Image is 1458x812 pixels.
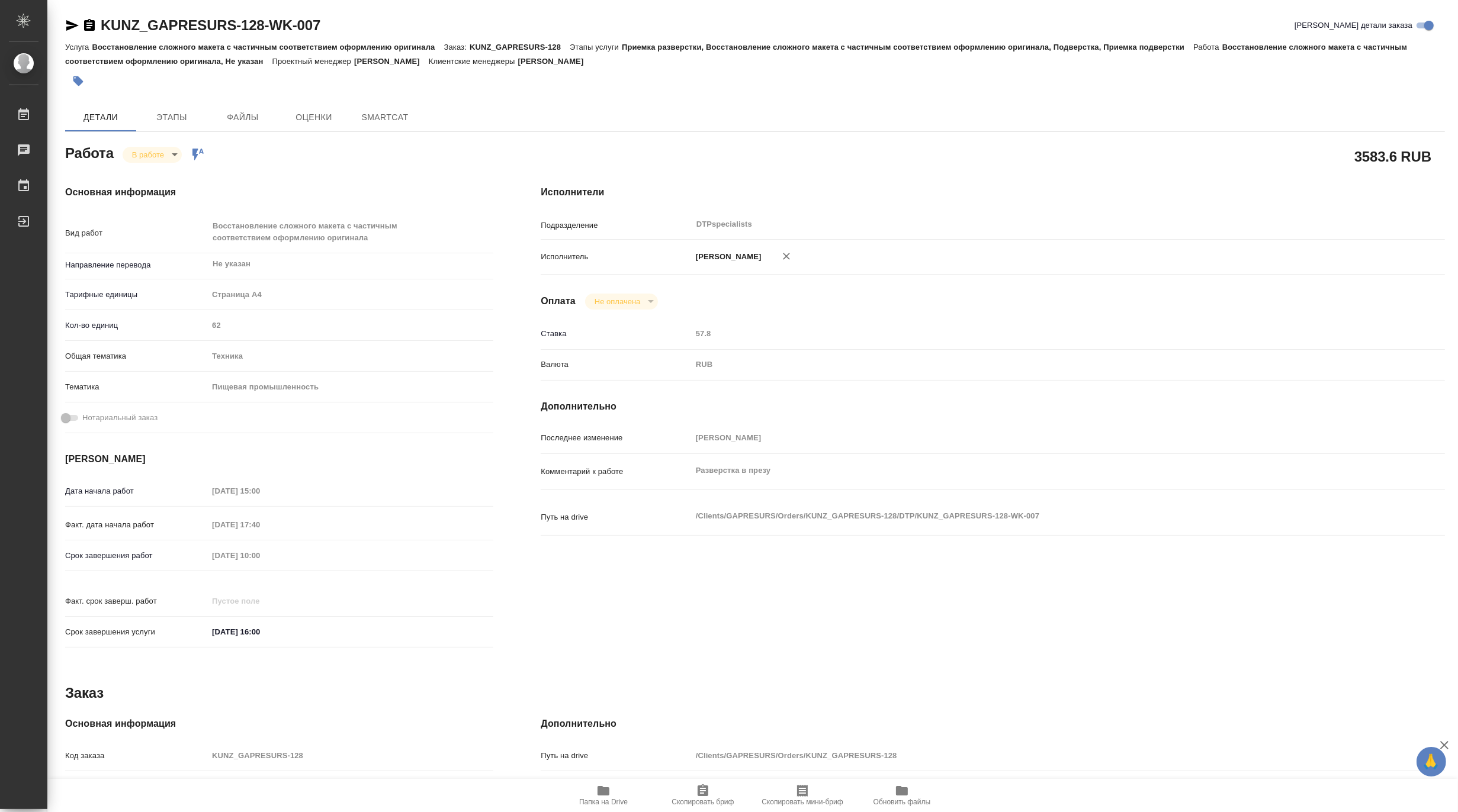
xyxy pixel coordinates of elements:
[585,294,658,310] div: В работе
[208,482,311,500] input: Пустое поле
[101,17,320,33] a: KUNZ_GAPRESURS-128-WK-007
[208,516,311,533] input: Пустое поле
[65,684,104,703] h2: Заказ
[208,317,493,334] input: Пустое поле
[82,18,97,33] button: Скопировать ссылку
[541,511,691,523] p: Путь на drive
[444,43,470,51] p: Заказ:
[541,220,691,231] p: Подразделение
[653,779,753,812] button: Скопировать бриф
[692,506,1370,526] textarea: /Clients/GAPRESURS/Orders/KUNZ_GAPRESURS-128/DTP/KUNZ_GAPRESURS-128-WK-007
[692,251,762,263] p: [PERSON_NAME]
[622,43,1193,51] p: Приемка разверстки, Восстановление сложного макета с частичным соответствием оформлению оригинала...
[692,429,1370,446] input: Пустое поле
[65,550,208,562] p: Срок завершения работ
[82,412,158,424] span: Нотариальный заказ
[208,747,493,764] input: Пустое поле
[65,320,208,331] p: Кол-во единиц
[208,778,493,795] input: Пустое поле
[65,750,208,762] p: Код заказа
[692,778,1370,795] input: Пустое поле
[65,381,208,393] p: Тематика
[72,110,129,125] span: Детали
[541,251,691,263] p: Исполнитель
[65,452,493,466] h4: [PERSON_NAME]
[65,68,91,94] button: Добавить тэг
[1354,146,1431,166] h2: 3583.6 RUB
[208,547,311,564] input: Пустое поле
[65,289,208,301] p: Тарифные единицы
[753,779,852,812] button: Скопировать мини-бриф
[272,57,354,66] p: Проектный менеджер
[518,57,593,66] p: [PERSON_NAME]
[541,466,691,478] p: Комментарий к работе
[429,57,518,66] p: Клиентские менеджеры
[208,346,493,366] div: Техника
[1295,20,1412,31] span: [PERSON_NAME] детали заказа
[541,359,691,370] p: Валюта
[692,355,1370,375] div: RUB
[591,297,644,307] button: Не оплачена
[1417,747,1446,776] button: 🙏
[65,259,208,271] p: Направление перевода
[1421,749,1441,774] span: 🙏
[123,147,182,163] div: В работе
[762,798,843,806] span: Скопировать мини-бриф
[65,185,493,199] h4: Основная информация
[541,328,691,340] p: Ставка
[65,227,208,239] p: Вид работ
[692,747,1370,764] input: Пустое поле
[65,626,208,638] p: Срок завершения услуги
[357,110,413,125] span: SmartCat
[852,779,952,812] button: Обновить файлы
[65,717,493,731] h4: Основная информация
[692,460,1370,481] textarea: Разверстка в презу
[541,750,691,762] p: Путь на drive
[65,43,92,51] p: Услуга
[208,285,493,305] div: Страница А4
[1193,43,1222,51] p: Работа
[214,110,271,125] span: Файлы
[65,519,208,531] p: Факт. дата начала работ
[541,185,1445,199] h4: Исполнители
[541,717,1445,731] h4: Дополнительно
[65,350,208,362] p: Общая тематика
[208,592,311,610] input: Пустое поле
[143,110,200,125] span: Этапы
[873,798,931,806] span: Обновить файлы
[541,399,1445,414] h4: Дополнительно
[554,779,653,812] button: Папка на Drive
[541,432,691,444] p: Последнее изменение
[579,798,628,806] span: Папка на Drive
[692,325,1370,342] input: Пустое поле
[208,377,493,397] div: Пищевая промышленность
[65,18,79,33] button: Скопировать ссылку для ЯМессенджера
[129,150,168,160] button: В работе
[570,43,622,51] p: Этапы услуги
[470,43,570,51] p: KUNZ_GAPRESURS-128
[285,110,342,125] span: Оценки
[672,798,734,806] span: Скопировать бриф
[208,623,311,640] input: ✎ Введи что-нибудь
[65,485,208,497] p: Дата начала работ
[773,243,799,269] button: Удалить исполнителя
[541,294,576,308] h4: Оплата
[92,43,444,51] p: Восстановление сложного макета с частичным соответствием оформлению оригинала
[65,595,208,607] p: Факт. срок заверш. работ
[65,141,114,163] h2: Работа
[354,57,429,66] p: [PERSON_NAME]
